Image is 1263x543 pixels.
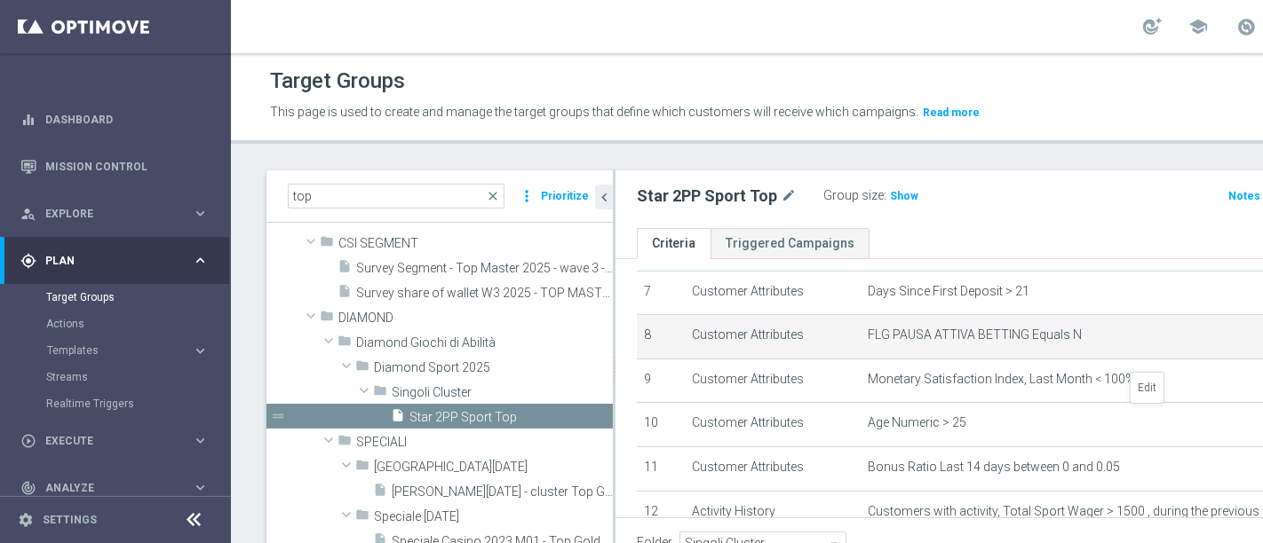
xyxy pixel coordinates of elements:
[46,290,185,304] a: Target Groups
[47,345,192,356] div: Templates
[270,105,918,119] span: This page is used to create and manage the target groups that define which customers will receive...
[355,358,369,379] i: folder
[45,96,209,143] a: Dashboard
[685,271,861,315] td: Customer Attributes
[20,143,209,190] div: Mission Control
[45,209,192,219] span: Explore
[921,103,981,122] button: Read more
[518,184,536,209] i: more_vert
[637,315,685,359] td: 8
[373,483,387,503] i: insert_drive_file
[192,479,209,496] i: keyboard_arrow_right
[20,160,210,174] button: Mission Control
[20,433,36,449] i: play_circle_outline
[320,309,334,329] i: folder
[685,491,861,535] td: Activity History
[270,68,405,94] h1: Target Groups
[685,446,861,491] td: Customer Attributes
[637,358,685,403] td: 9
[391,408,405,429] i: insert_drive_file
[356,286,613,301] span: Survey share of wallet W3 2025 - TOP MASTER
[596,189,613,206] i: chevron_left
[46,397,185,411] a: Realtime Triggers
[20,480,192,496] div: Analyze
[20,113,210,127] button: equalizer Dashboard
[685,358,861,403] td: Customer Attributes
[637,403,685,447] td: 10
[884,188,886,203] label: :
[46,317,185,331] a: Actions
[338,284,352,304] i: insert_drive_file
[46,343,210,358] button: Templates keyboard_arrow_right
[890,190,918,202] span: Show
[338,236,613,251] span: CSI SEGMENT
[374,460,613,475] span: Isola di Pasqua_2022
[46,370,185,384] a: Streams
[486,189,500,203] span: close
[192,342,209,359] i: keyboard_arrow_right
[20,433,192,449] div: Execute
[20,480,36,496] i: track_changes
[355,508,369,528] i: folder
[20,206,36,222] i: person_search
[409,410,613,425] span: Star 2PP Sport Top
[823,188,884,203] label: Group size
[46,390,229,417] div: Realtime Triggers
[637,491,685,535] td: 12
[20,206,192,222] div: Explore
[356,335,613,350] span: Diamond Giochi di Abilit&#xE0;
[637,271,685,315] td: 7
[20,207,210,221] button: person_search Explore keyboard_arrow_right
[45,143,209,190] a: Mission Control
[637,185,777,207] h2: Star 2PP Sport Top
[46,284,229,311] div: Target Groups
[392,484,613,500] span: Isola di Pasqua - cluster Top Gold
[192,432,209,449] i: keyboard_arrow_right
[45,436,192,446] span: Execute
[20,253,36,269] i: gps_fixed
[538,185,592,209] button: Prioritize
[320,234,334,255] i: folder
[46,311,229,337] div: Actions
[356,435,613,450] span: SPECIALI
[20,481,210,495] div: track_changes Analyze keyboard_arrow_right
[637,446,685,491] td: 11
[192,252,209,269] i: keyboard_arrow_right
[20,112,36,128] i: equalizer
[20,434,210,448] button: play_circle_outline Execute keyboard_arrow_right
[338,259,352,279] i: insert_drive_file
[356,261,613,276] span: Survey Segment - Top Master 2025 - wave 3 - DEF
[711,228,870,259] a: Triggered Campaigns
[374,509,613,524] span: Speciale Halloween 2022
[46,337,229,364] div: Templates
[20,253,192,269] div: Plan
[868,415,966,430] span: Age Numeric > 25
[20,96,209,143] div: Dashboard
[18,512,34,528] i: settings
[374,360,613,375] span: Diamond Sport 2025
[46,364,229,390] div: Streams
[45,256,192,266] span: Plan
[868,372,1135,387] span: Monetary Satisfaction Index, Last Month < 100%
[685,403,861,447] td: Customer Attributes
[355,458,369,478] i: folder
[781,185,797,207] i: mode_edit
[20,254,210,268] button: gps_fixed Plan keyboard_arrow_right
[868,460,1120,475] span: Bonus Ratio Last 14 days between 0 and 0.05
[868,284,1029,299] span: Days Since First Deposit > 21
[338,311,613,326] span: DIAMOND
[288,184,504,209] input: Quick find group or folder
[43,515,97,525] a: Settings
[373,383,387,404] i: folder
[392,385,613,400] span: Singoli Cluster
[595,185,613,209] button: chevron_left
[338,334,352,354] i: folder
[192,205,209,222] i: keyboard_arrow_right
[637,228,711,259] a: Criteria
